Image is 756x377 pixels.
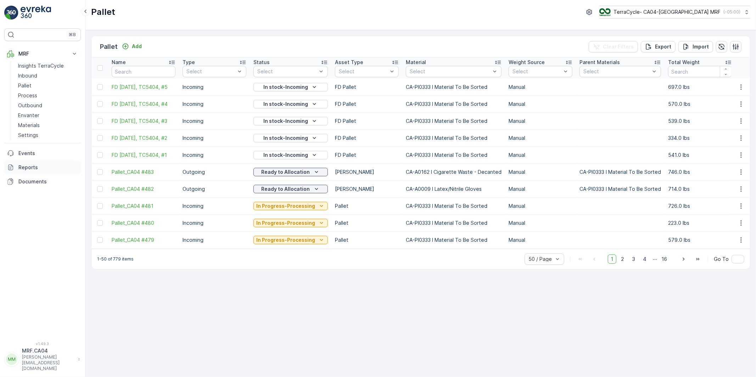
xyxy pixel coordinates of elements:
p: Envanter [18,112,39,119]
p: [PERSON_NAME][EMAIL_ADDRESS][DOMAIN_NAME] [22,354,74,371]
p: Select [339,68,388,75]
td: CA-A0009 I Latex/Nitrile Gloves [402,181,505,198]
div: Toggle Row Selected [97,237,103,243]
td: [PERSON_NAME] [331,164,402,181]
td: Incoming [179,113,250,130]
td: Incoming [179,198,250,215]
span: 1 [608,255,616,264]
td: FD Pallet [331,96,402,113]
td: Incoming [179,232,250,249]
td: Incoming [179,215,250,232]
p: Type [183,59,195,66]
td: CA-PI0333 I Material To Be Sorted [402,113,505,130]
input: Search [668,66,732,77]
td: CA-PI0333 I Material To Be Sorted [402,96,505,113]
td: Manual [505,113,576,130]
td: FD Pallet [331,147,402,164]
p: Select [186,68,235,75]
td: Incoming [179,130,250,147]
p: Process [18,92,37,99]
p: In stock-Incoming [263,101,308,108]
p: Reports [18,164,78,171]
p: Outbound [18,102,42,109]
td: CA-PI0333 I Material To Be Sorted [402,198,505,215]
td: Manual [505,96,576,113]
span: FD [DATE], TC5404, #1 [112,152,175,159]
p: Export [655,43,671,50]
span: Go To [714,256,729,263]
p: ⌘B [69,32,76,38]
td: CA-PI0333 I Material To Be Sorted [402,79,505,96]
button: Clear Filters [589,41,638,52]
button: Add [119,42,145,51]
p: Weight Source [509,59,545,66]
button: Export [641,41,676,52]
a: Reports [4,160,81,175]
p: ... [653,255,657,264]
a: Pallet_CA04 #481 [112,202,175,210]
p: In stock-Incoming [263,118,308,125]
a: Inbound [15,71,81,81]
p: Import [693,43,709,50]
td: 541.0 lbs [665,147,735,164]
p: Status [253,59,270,66]
td: Pallet [331,198,402,215]
td: CA-PI0333 I Material To Be Sorted [402,147,505,164]
a: FD Sep 2 2025, TC5404, #5 [112,84,175,91]
a: Pallet_CA04 #479 [112,236,175,244]
span: Pallet_CA04 #480 [112,219,175,227]
td: 223.0 lbs [665,215,735,232]
p: In Progress-Processing [256,236,315,244]
p: Documents [18,178,78,185]
button: In stock-Incoming [253,151,328,159]
p: Materials [18,122,40,129]
td: CA-PI0333 I Material To Be Sorted [402,215,505,232]
a: Pallet_CA04 #483 [112,168,175,176]
p: Events [18,150,78,157]
td: 726.0 lbs [665,198,735,215]
button: MRF [4,47,81,61]
p: Ready to Allocation [262,185,310,193]
span: FD [DATE], TC5404, #2 [112,135,175,142]
p: 1-50 of 779 items [97,256,134,262]
td: Manual [505,215,576,232]
td: Pallet [331,215,402,232]
td: FD Pallet [331,79,402,96]
span: 16 [659,255,670,264]
p: In stock-Incoming [263,135,308,142]
a: Documents [4,175,81,189]
p: MRF.CA04 [22,347,74,354]
td: Incoming [179,96,250,113]
div: Toggle Row Selected [97,186,103,192]
p: Select [410,68,491,75]
div: Toggle Row Selected [97,135,103,141]
p: MRF [18,50,67,57]
div: Toggle Row Selected [97,152,103,158]
td: Outgoing [179,181,250,198]
button: Ready to Allocation [253,185,328,193]
td: Manual [505,147,576,164]
a: Settings [15,130,81,140]
td: Manual [505,130,576,147]
div: MM [6,354,17,365]
p: Pallet [91,6,115,18]
td: Manual [505,198,576,215]
p: ( -05:00 ) [723,9,740,15]
span: v 1.49.3 [4,342,81,346]
div: Toggle Row Selected [97,84,103,90]
span: 3 [629,255,638,264]
td: CA-A0162 I Cigarette Waste - Decanted [402,164,505,181]
p: Pallet [18,82,32,89]
td: CA-PI0333 I Material To Be Sorted [402,130,505,147]
p: In Progress-Processing [256,202,315,210]
a: Pallet [15,81,81,91]
span: FD [DATE], TC5404, #5 [112,84,175,91]
td: Incoming [179,79,250,96]
p: Inbound [18,72,37,79]
a: Outbound [15,101,81,110]
td: Outgoing [179,164,250,181]
p: Clear Filters [603,43,634,50]
p: In stock-Incoming [263,152,308,159]
td: 570.0 lbs [665,96,735,113]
